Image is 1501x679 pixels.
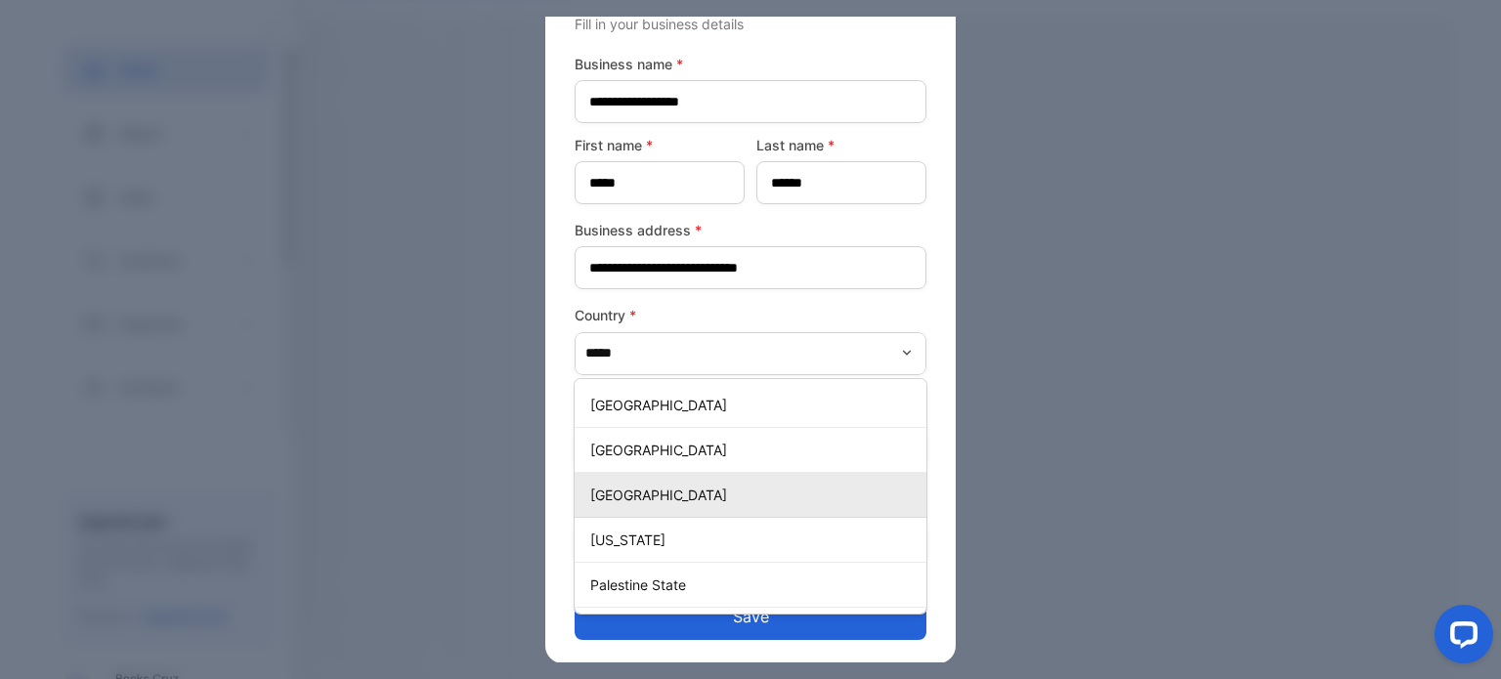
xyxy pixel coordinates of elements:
label: First name [575,135,745,155]
label: Business address [575,220,926,240]
label: Last name [756,135,926,155]
p: Palestine State [590,574,919,595]
iframe: LiveChat chat widget [1419,597,1501,679]
p: Fill in your business details [575,14,926,34]
p: [GEOGRAPHIC_DATA] [590,395,919,415]
label: Business name [575,54,926,74]
p: [US_STATE] [590,530,919,550]
p: [GEOGRAPHIC_DATA] [590,440,919,460]
label: Country [575,305,926,325]
p: [GEOGRAPHIC_DATA] [590,485,919,505]
button: Save [575,593,926,640]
